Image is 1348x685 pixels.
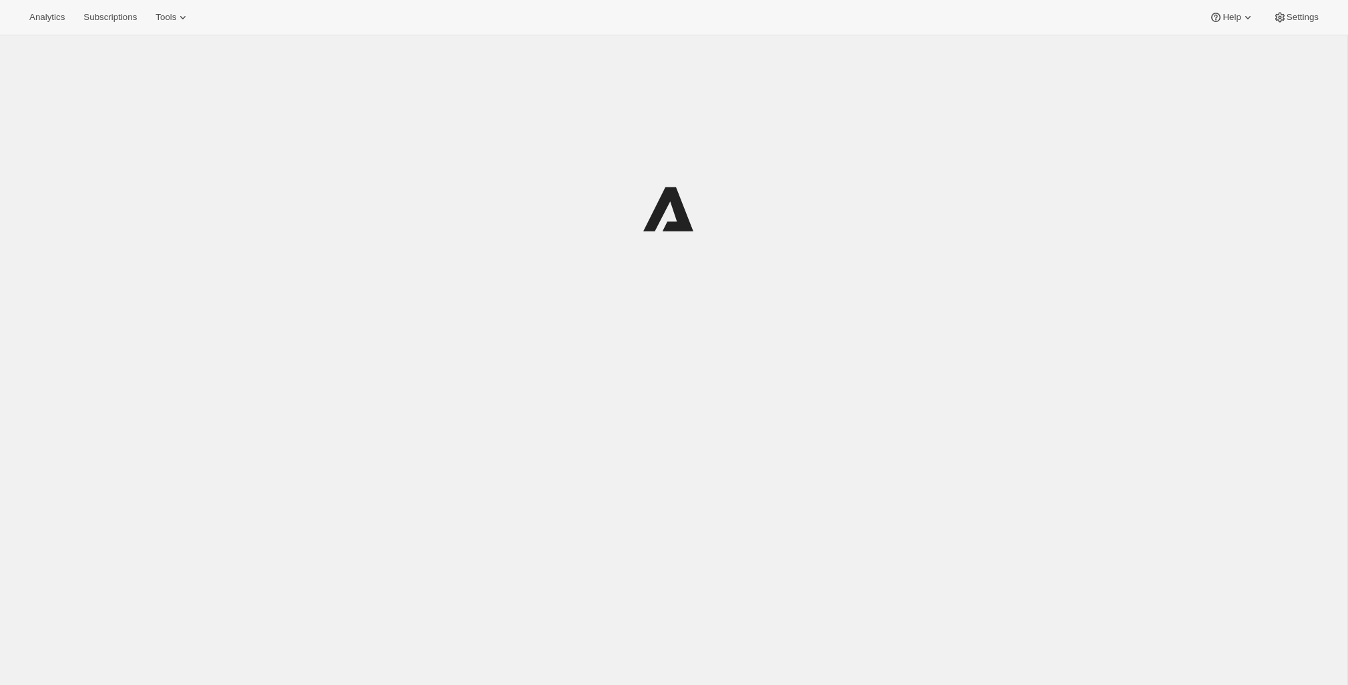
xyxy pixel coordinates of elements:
[29,12,65,23] span: Analytics
[83,12,137,23] span: Subscriptions
[1287,12,1319,23] span: Settings
[1201,8,1262,27] button: Help
[75,8,145,27] button: Subscriptions
[155,12,176,23] span: Tools
[147,8,198,27] button: Tools
[1265,8,1327,27] button: Settings
[1223,12,1241,23] span: Help
[21,8,73,27] button: Analytics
